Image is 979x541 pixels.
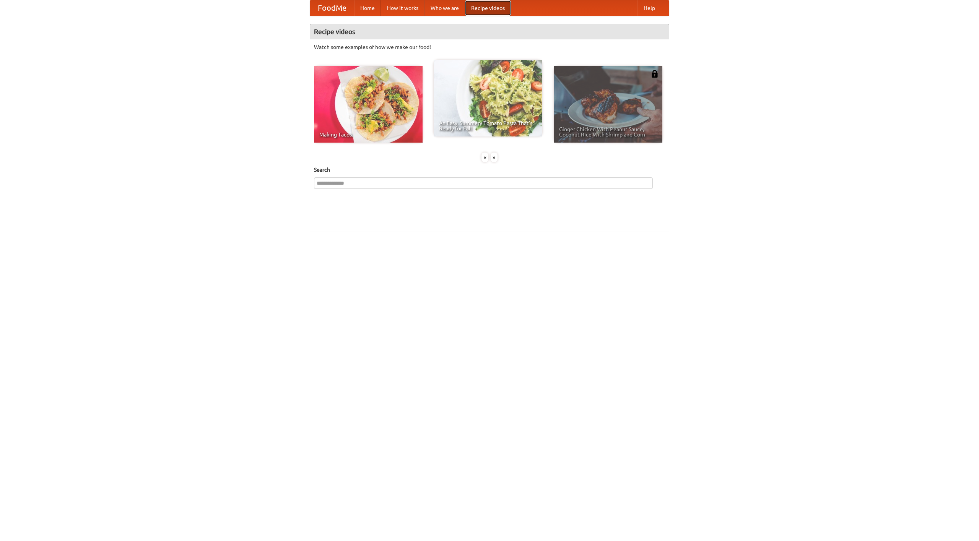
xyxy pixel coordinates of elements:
div: » [491,153,498,162]
a: Help [637,0,661,16]
a: How it works [381,0,424,16]
a: Home [354,0,381,16]
div: « [481,153,488,162]
a: Making Tacos [314,66,423,143]
span: An Easy, Summery Tomato Pasta That's Ready for Fall [439,120,537,131]
p: Watch some examples of how we make our food! [314,43,665,51]
span: Making Tacos [319,132,417,137]
a: An Easy, Summery Tomato Pasta That's Ready for Fall [434,60,542,136]
a: FoodMe [310,0,354,16]
img: 483408.png [651,70,659,78]
h4: Recipe videos [310,24,669,39]
a: Who we are [424,0,465,16]
a: Recipe videos [465,0,511,16]
h5: Search [314,166,665,174]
